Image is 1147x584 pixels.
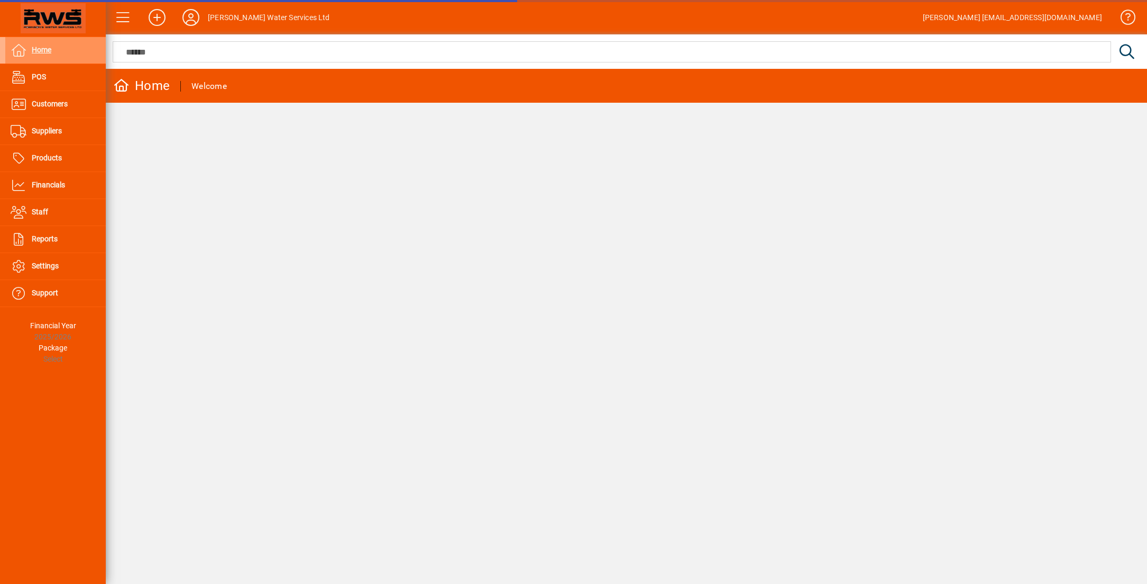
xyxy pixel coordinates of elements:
[32,100,68,108] span: Customers
[32,235,58,243] span: Reports
[5,118,106,145] a: Suppliers
[32,46,51,54] span: Home
[30,321,76,330] span: Financial Year
[5,172,106,199] a: Financials
[5,280,106,307] a: Support
[32,154,62,162] span: Products
[5,145,106,172] a: Products
[5,253,106,280] a: Settings
[39,344,67,352] span: Package
[923,9,1102,26] div: [PERSON_NAME] [EMAIL_ADDRESS][DOMAIN_NAME]
[1113,2,1134,37] a: Knowledge Base
[32,208,48,216] span: Staff
[5,64,106,91] a: POS
[5,91,106,118] a: Customers
[32,262,59,270] span: Settings
[174,8,208,27] button: Profile
[191,78,227,95] div: Welcome
[114,77,170,94] div: Home
[5,199,106,226] a: Staff
[32,289,58,297] span: Support
[32,127,62,135] span: Suppliers
[208,9,330,26] div: [PERSON_NAME] Water Services Ltd
[140,8,174,27] button: Add
[32,73,46,81] span: POS
[32,181,65,189] span: Financials
[5,226,106,253] a: Reports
